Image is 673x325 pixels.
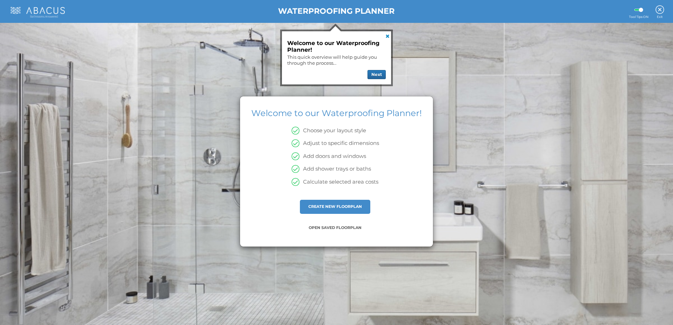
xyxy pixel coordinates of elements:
a: Close [383,31,391,40]
p: Choose your layout style [300,127,366,134]
button: Next [367,70,386,79]
h3: Welcome to our Waterproofing Planner! [287,40,380,53]
img: green-tick-icon.png [291,139,300,147]
div: This quick overview will help guide you through the process... [287,51,386,66]
h1: WATERPROOFING PLANNER [121,7,552,15]
p: Calculate selected area costs [300,178,378,185]
span: Tool Tips ON [629,15,648,19]
img: green-tick-icon.png [291,127,300,135]
span: Exit [655,15,664,19]
img: green-tick-icon.png [291,178,300,186]
h1: Welcome to our Waterproofing Planner! [245,109,428,118]
p: Add doors and windows [300,152,366,160]
a: CREATE NEW FLOORPLAN [308,204,362,209]
label: Guide [634,9,643,11]
img: green-tick-icon.png [291,152,300,160]
p: Adjust to specific dimensions [300,139,379,147]
img: green-tick-icon.png [291,165,300,173]
a: Exit [655,2,664,18]
a: OPEN SAVED FLOORPLAN [309,225,361,230]
img: Exit [655,5,664,14]
p: Add shower trays or baths [300,165,371,172]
